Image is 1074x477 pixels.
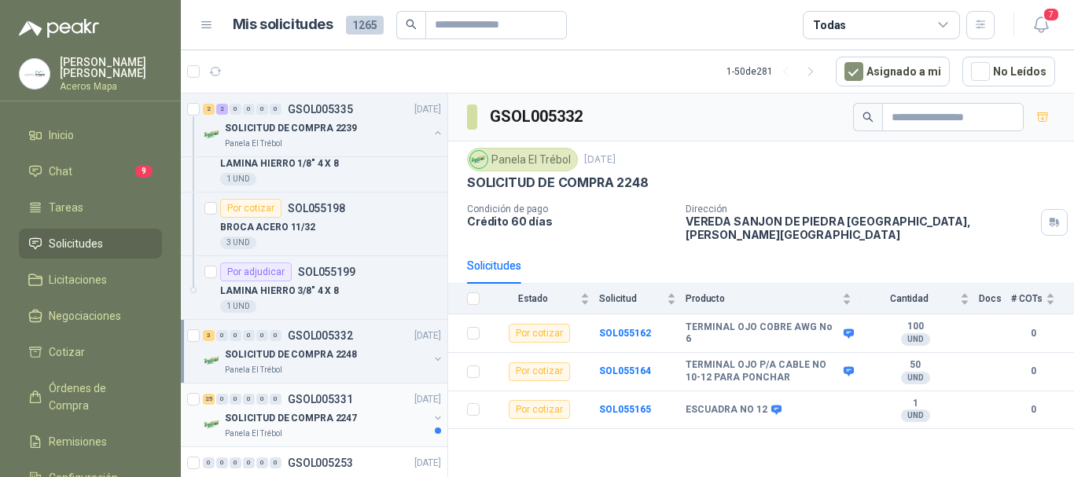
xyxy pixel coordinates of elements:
[19,193,162,222] a: Tareas
[1043,7,1060,22] span: 7
[599,365,651,376] a: SOL055164
[181,129,447,193] a: Por adjudicarSOL055197LAMINA HIERRO 1/8" 4 X 81 UND
[230,394,241,405] div: 0
[489,293,577,304] span: Estado
[861,359,969,372] b: 50
[1027,11,1055,39] button: 7
[414,456,441,471] p: [DATE]
[686,284,861,314] th: Producto
[726,59,823,84] div: 1 - 50 de 281
[225,121,357,136] p: SOLICITUD DE COMPRA 2239
[49,380,147,414] span: Órdenes de Compra
[49,271,107,288] span: Licitaciones
[686,321,840,346] b: TERMINAL OJO COBRE AWG No 6
[509,324,570,343] div: Por cotizar
[220,156,339,171] p: LAMINA HIERRO 1/8" 4 X 8
[901,372,930,384] div: UND
[256,457,268,468] div: 0
[346,16,384,35] span: 1265
[19,156,162,186] a: Chat9
[467,174,649,191] p: SOLICITUD DE COMPRA 2248
[489,284,599,314] th: Estado
[225,347,357,362] p: SOLICITUD DE COMPRA 2248
[470,151,487,168] img: Company Logo
[19,120,162,150] a: Inicio
[243,457,255,468] div: 0
[181,256,447,320] a: Por adjudicarSOL055199LAMINA HIERRO 3/8" 4 X 81 UND
[599,284,686,314] th: Solicitud
[19,337,162,367] a: Cotizar
[288,330,353,341] p: GSOL005332
[861,398,969,410] b: 1
[288,394,353,405] p: GSOL005331
[20,59,50,89] img: Company Logo
[19,19,99,38] img: Logo peakr
[203,390,444,440] a: 25 0 0 0 0 0 GSOL005331[DATE] Company LogoSOLICITUD DE COMPRA 2247Panela El Trébol
[599,293,664,304] span: Solicitud
[233,13,333,36] h1: Mis solicitudes
[414,102,441,117] p: [DATE]
[49,199,83,216] span: Tareas
[467,215,673,228] p: Crédito 60 días
[1011,402,1055,417] b: 0
[230,330,241,341] div: 0
[686,215,1035,241] p: VEREDA SANJON DE PIEDRA [GEOGRAPHIC_DATA] , [PERSON_NAME][GEOGRAPHIC_DATA]
[298,266,355,277] p: SOL055199
[686,359,840,383] b: TERMINAL OJO P/A CABLE NO 10-12 PARA PONCHAR
[225,364,282,376] p: Panela El Trébol
[288,203,345,214] p: SOL055198
[861,321,969,333] b: 100
[220,262,292,281] div: Por adjudicar
[962,57,1055,86] button: No Leídos
[203,351,222,370] img: Company Logo
[288,104,353,115] p: GSOL005335
[979,284,1011,314] th: Docs
[225,411,357,426] p: SOLICITUD DE COMPRA 2247
[270,394,281,405] div: 0
[49,343,85,361] span: Cotizar
[861,284,979,314] th: Cantidad
[19,427,162,457] a: Remisiones
[584,152,616,167] p: [DATE]
[203,104,215,115] div: 2
[203,415,222,434] img: Company Logo
[216,330,228,341] div: 0
[49,235,103,252] span: Solicitudes
[1011,284,1074,314] th: # COTs
[686,204,1035,215] p: Dirección
[220,300,256,313] div: 1 UND
[861,293,957,304] span: Cantidad
[901,409,930,422] div: UND
[256,394,268,405] div: 0
[203,326,444,376] a: 3 0 0 0 0 0 GSOL005332[DATE] Company LogoSOLICITUD DE COMPRA 2248Panela El Trébol
[686,404,767,416] b: ESCUADRA NO 12
[49,163,72,180] span: Chat
[270,457,281,468] div: 0
[203,330,215,341] div: 3
[599,328,651,339] a: SOL055162
[230,104,241,115] div: 0
[220,199,281,218] div: Por cotizar
[256,104,268,115] div: 0
[509,400,570,419] div: Por cotizar
[49,307,121,325] span: Negociaciones
[836,57,950,86] button: Asignado a mi
[19,373,162,420] a: Órdenes de Compra
[60,57,162,79] p: [PERSON_NAME] [PERSON_NAME]
[288,457,353,468] p: GSOL005253
[509,362,570,381] div: Por cotizar
[19,301,162,331] a: Negociaciones
[406,19,417,30] span: search
[19,229,162,259] a: Solicitudes
[230,457,241,468] div: 0
[216,457,228,468] div: 0
[256,330,268,341] div: 0
[414,392,441,407] p: [DATE]
[220,220,315,235] p: BROCA ACERO 11/32
[135,165,153,178] span: 9
[203,100,444,150] a: 2 2 0 0 0 0 GSOL005335[DATE] Company LogoSOLICITUD DE COMPRA 2239Panela El Trébol
[225,138,282,150] p: Panela El Trébol
[686,293,839,304] span: Producto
